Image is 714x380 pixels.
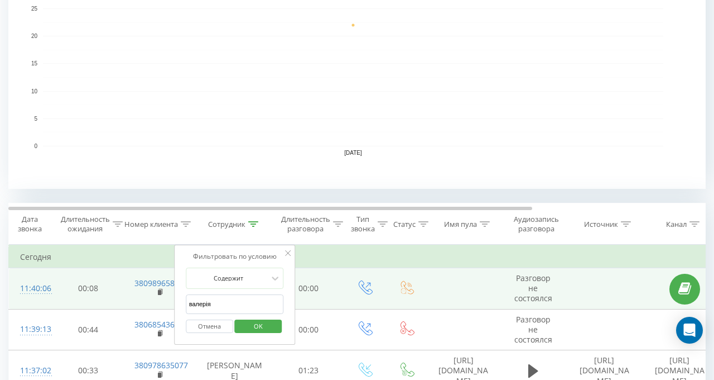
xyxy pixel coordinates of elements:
[54,268,123,310] td: 00:08
[186,320,233,334] button: Отмена
[514,273,552,303] span: Разговор не состоялся
[186,294,284,314] input: Введите значение
[54,309,123,350] td: 00:44
[9,215,50,234] div: Дата звонка
[235,320,282,334] button: OK
[34,116,37,122] text: 5
[208,220,245,229] div: Сотрудник
[31,33,38,39] text: 20
[61,215,110,234] div: Длительность ожидания
[584,220,618,229] div: Источник
[274,309,344,350] td: 00:00
[31,61,38,67] text: 15
[344,150,362,156] text: [DATE]
[444,220,477,229] div: Имя пула
[509,215,563,234] div: Аудиозапись разговора
[134,278,188,288] a: 380989658358
[124,220,178,229] div: Номер клиента
[134,360,188,370] a: 380978635077
[186,251,284,262] div: Фильтровать по условию
[676,317,703,344] div: Open Intercom Messenger
[243,317,274,335] span: OK
[281,215,330,234] div: Длительность разговора
[351,215,375,234] div: Тип звонка
[666,220,687,229] div: Канал
[274,268,344,310] td: 00:00
[514,314,552,345] span: Разговор не состоялся
[134,319,188,330] a: 380685436930
[20,278,42,300] div: 11:40:06
[34,143,37,149] text: 0
[393,220,416,229] div: Статус
[31,6,38,12] text: 25
[20,319,42,340] div: 11:39:13
[31,88,38,94] text: 10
